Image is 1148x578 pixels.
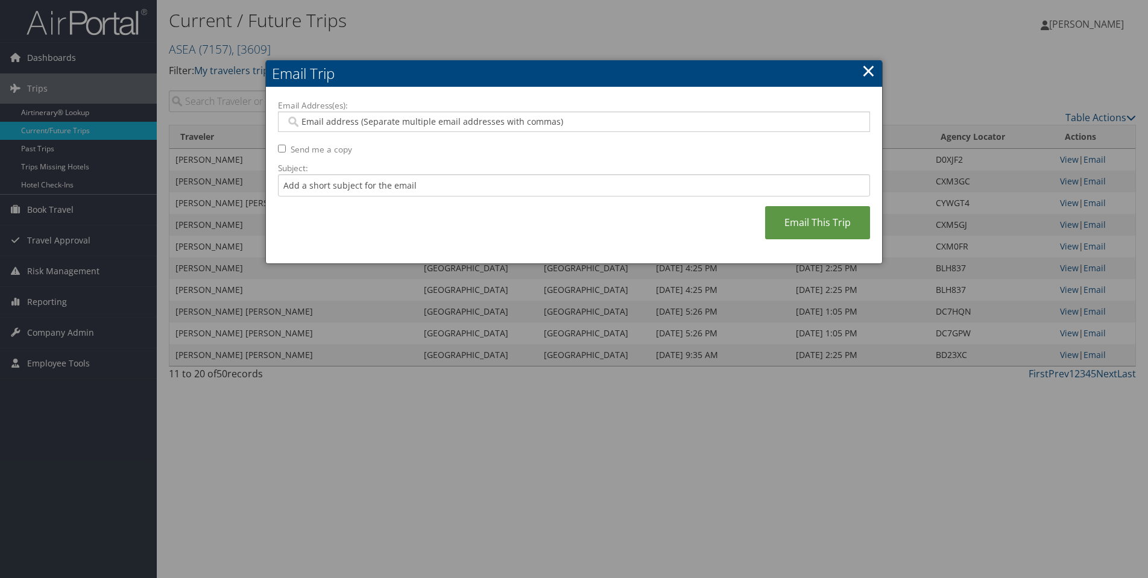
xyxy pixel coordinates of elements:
h2: Email Trip [266,60,882,87]
label: Email Address(es): [278,99,870,112]
a: × [862,58,875,83]
a: Email This Trip [765,206,870,239]
label: Send me a copy [291,143,352,155]
label: Subject: [278,162,870,174]
input: Add a short subject for the email [278,174,870,196]
input: Email address (Separate multiple email addresses with commas) [286,116,862,128]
